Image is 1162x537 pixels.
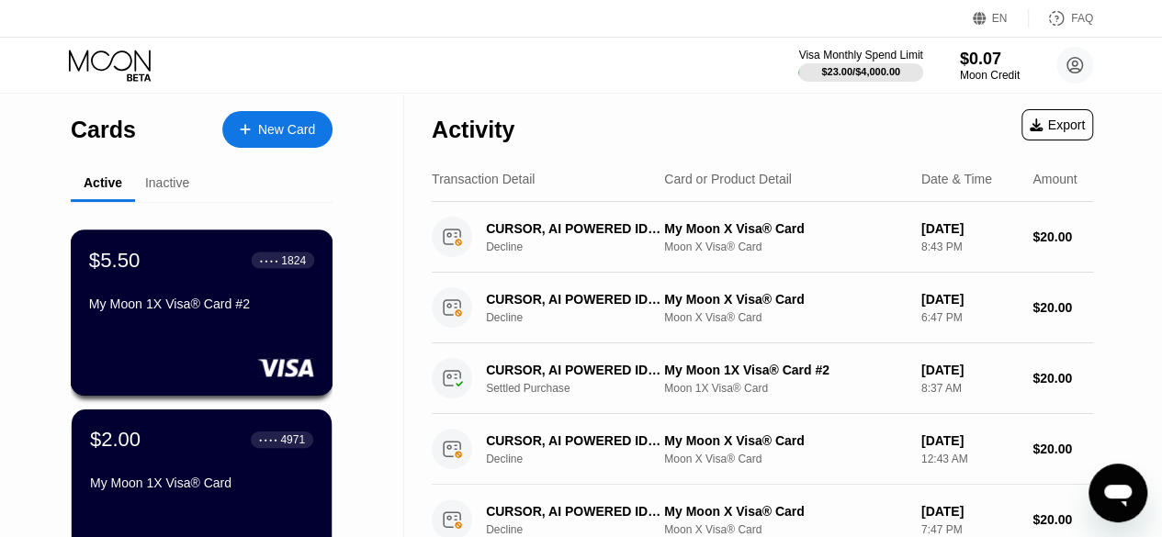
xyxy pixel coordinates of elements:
[992,12,1008,25] div: EN
[664,433,907,448] div: My Moon X Visa® Card
[664,311,907,324] div: Moon X Visa® Card
[798,49,922,82] div: Visa Monthly Spend Limit$23.00/$4,000.00
[921,172,992,186] div: Date & Time
[921,221,1018,236] div: [DATE]
[486,382,682,395] div: Settled Purchase
[921,382,1018,395] div: 8:37 AM
[921,433,1018,448] div: [DATE]
[486,433,669,448] div: CURSOR, AI POWERED IDE [PHONE_NUMBER] US
[90,428,141,452] div: $2.00
[259,437,277,442] div: ● ● ● ●
[921,523,1018,536] div: 7:47 PM
[486,292,669,307] div: CURSOR, AI POWERED IDE [PHONE_NUMBER] US
[1032,172,1077,186] div: Amount
[664,172,792,186] div: Card or Product Detail
[84,175,122,190] div: Active
[486,221,669,236] div: CURSOR, AI POWERED IDE [PHONE_NUMBER] US
[281,253,306,266] div: 1824
[921,453,1018,465] div: 12:43 AM
[821,66,900,77] div: $23.00 / $4,000.00
[90,475,313,490] div: My Moon 1X Visa® Card
[1030,117,1085,132] div: Export
[145,175,189,190] div: Inactive
[222,111,333,148] div: New Card
[960,50,1020,82] div: $0.07Moon Credit
[432,202,1093,273] div: CURSOR, AI POWERED IDE [PHONE_NUMBER] USDeclineMy Moon X Visa® CardMoon X Visa® Card[DATE]8:43 PM...
[960,69,1020,82] div: Moon Credit
[1032,442,1093,456] div: $20.00
[1032,512,1093,527] div: $20.00
[921,241,1018,253] div: 8:43 PM
[921,292,1018,307] div: [DATE]
[432,273,1093,343] div: CURSOR, AI POWERED IDE [PHONE_NUMBER] USDeclineMy Moon X Visa® CardMoon X Visa® Card[DATE]6:47 PM...
[973,9,1029,28] div: EN
[89,248,141,272] div: $5.50
[664,363,907,377] div: My Moon 1X Visa® Card #2
[486,311,682,324] div: Decline
[280,433,305,446] div: 4971
[260,257,278,263] div: ● ● ● ●
[1032,371,1093,386] div: $20.00
[664,453,907,465] div: Moon X Visa® Card
[486,504,669,519] div: CURSOR, AI POWERED IDE [PHONE_NUMBER] US
[1032,229,1093,244] div: $20.00
[1029,9,1093,28] div: FAQ
[921,504,1018,519] div: [DATE]
[1089,464,1147,522] iframe: Button to launch messaging window
[664,221,907,236] div: My Moon X Visa® Card
[664,292,907,307] div: My Moon X Visa® Card
[960,50,1020,69] div: $0.07
[921,311,1018,324] div: 6:47 PM
[664,504,907,519] div: My Moon X Visa® Card
[486,363,669,377] div: CURSOR, AI POWERED IDE [PHONE_NUMBER] US
[486,241,682,253] div: Decline
[432,172,535,186] div: Transaction Detail
[1071,12,1093,25] div: FAQ
[798,49,922,62] div: Visa Monthly Spend Limit
[258,122,315,138] div: New Card
[432,414,1093,485] div: CURSOR, AI POWERED IDE [PHONE_NUMBER] USDeclineMy Moon X Visa® CardMoon X Visa® Card[DATE]12:43 A...
[1021,109,1093,140] div: Export
[664,241,907,253] div: Moon X Visa® Card
[921,363,1018,377] div: [DATE]
[664,523,907,536] div: Moon X Visa® Card
[486,453,682,465] div: Decline
[89,296,314,311] div: My Moon 1X Visa® Card #2
[432,343,1093,414] div: CURSOR, AI POWERED IDE [PHONE_NUMBER] USSettled PurchaseMy Moon 1X Visa® Card #2Moon 1X Visa® Car...
[664,382,907,395] div: Moon 1X Visa® Card
[71,117,136,143] div: Cards
[1032,300,1093,315] div: $20.00
[432,117,514,143] div: Activity
[72,230,332,395] div: $5.50● ● ● ●1824My Moon 1X Visa® Card #2
[486,523,682,536] div: Decline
